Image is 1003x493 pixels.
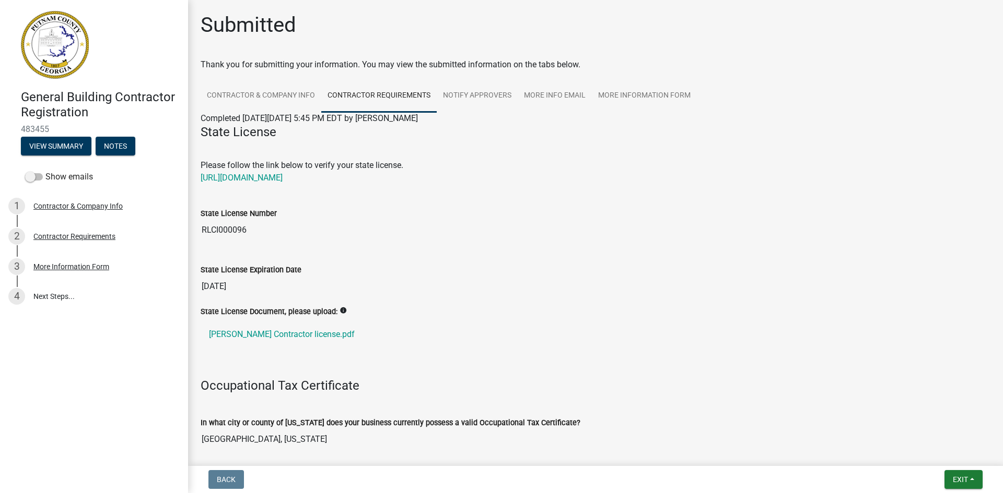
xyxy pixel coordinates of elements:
span: Exit [953,475,968,484]
div: 1 [8,198,25,214]
button: Exit [944,470,983,489]
p: Please follow the link below to verify your state license. [201,159,990,184]
div: Contractor & Company Info [33,202,123,210]
a: More Information Form [592,79,697,113]
button: View Summary [21,137,91,155]
a: [URL][DOMAIN_NAME] [201,173,283,183]
div: 2 [8,228,25,245]
h1: Submitted [201,13,296,38]
a: Notify Approvers [437,79,518,113]
i: info [340,307,347,314]
h4: State License [201,125,990,155]
div: More Information Form [33,263,109,270]
div: Thank you for submitting your information. You may view the submitted information on the tabs below. [201,58,990,71]
a: [PERSON_NAME] Contractor license.pdf [201,322,990,347]
a: Contractor Requirements [321,79,437,113]
span: Completed [DATE][DATE] 5:45 PM EDT by [PERSON_NAME] [201,113,418,123]
wm-modal-confirm: Summary [21,142,91,151]
span: 483455 [21,124,167,134]
wm-modal-confirm: Notes [96,142,135,151]
button: Back [208,470,244,489]
img: Putnam County, Georgia [21,11,89,79]
button: Notes [96,137,135,155]
div: 4 [8,288,25,305]
a: More Info Email [518,79,592,113]
span: Back [217,475,236,484]
div: 3 [8,258,25,275]
label: State License Expiration Date [201,267,301,274]
div: Contractor Requirements [33,233,115,240]
label: In what city or county of [US_STATE] does your business currently possess a valid Occupational Ta... [201,419,580,427]
h4: General Building Contractor Registration [21,90,180,120]
label: Show emails [25,171,93,183]
h4: Occupational Tax Certificate [201,378,990,393]
label: State License Number [201,210,277,218]
label: State License Document, please upload: [201,308,337,316]
a: Contractor & Company Info [201,79,321,113]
